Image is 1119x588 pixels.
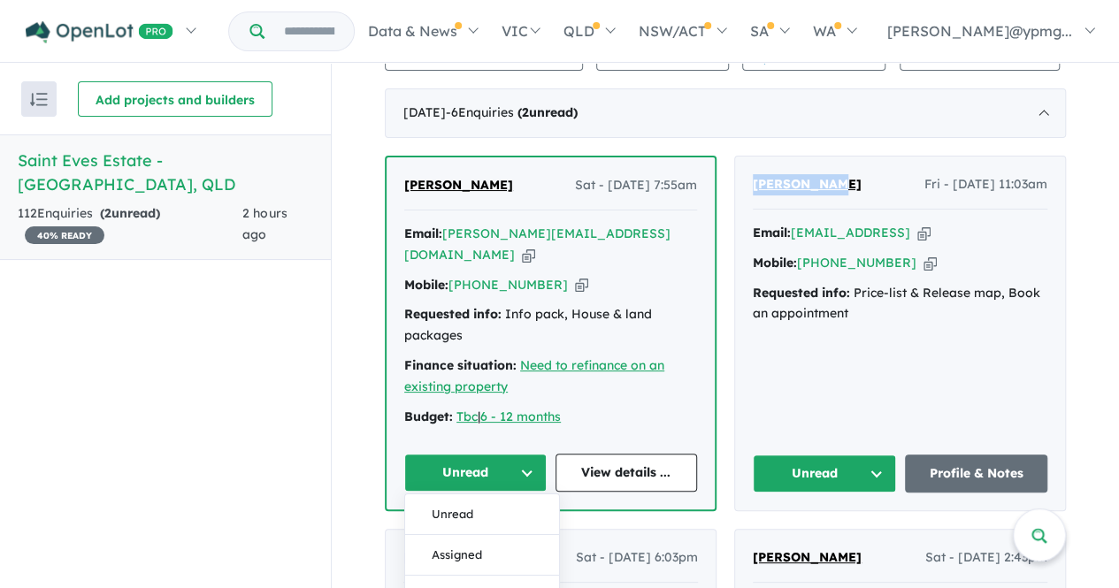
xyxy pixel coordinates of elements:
div: Price-list & Release map, Book an appointment [753,283,1047,325]
span: - 6 Enquir ies [446,104,578,120]
span: 40 % READY [25,226,104,244]
strong: ( unread) [517,104,578,120]
button: Copy [924,254,937,272]
button: Copy [917,224,931,242]
button: Unread [405,494,559,535]
strong: Requested info: [753,285,850,301]
a: [PERSON_NAME][EMAIL_ADDRESS][DOMAIN_NAME] [404,225,671,263]
strong: ( unread) [100,205,160,221]
span: Sat - [DATE] 2:43pm [925,547,1047,569]
a: Profile & Notes [905,454,1048,493]
a: View details ... [556,454,698,492]
span: [PERSON_NAME] [404,177,513,193]
button: Copy [522,246,535,264]
span: [PERSON_NAME] [403,549,512,565]
span: 2 [522,104,529,120]
strong: Mobile: [753,255,797,271]
span: [PERSON_NAME]@ypmg... [887,22,1072,40]
button: Unread [404,454,547,492]
span: [PERSON_NAME] [753,176,862,192]
span: Fri - [DATE] 11:03am [924,174,1047,195]
span: 2 [104,205,111,221]
span: Sat - [DATE] 6:03pm [576,547,698,569]
strong: Email: [404,225,442,241]
a: [PHONE_NUMBER] [448,277,568,293]
a: 6 - 12 months [480,409,561,424]
span: Sat - [DATE] 7:55am [575,175,697,196]
strong: Budget: [404,409,453,424]
a: [PERSON_NAME] [403,547,512,569]
span: [PERSON_NAME] [753,549,862,565]
div: [DATE] [385,88,1066,138]
button: Add projects and builders [78,81,272,117]
a: [PERSON_NAME] [404,175,513,196]
strong: Finance situation: [404,357,517,373]
img: Openlot PRO Logo White [26,21,173,43]
a: [PERSON_NAME] [753,547,862,569]
button: Unread [753,454,896,493]
strong: Mobile: [404,277,448,293]
div: 112 Enquir ies [18,203,242,246]
a: [PHONE_NUMBER] [797,255,916,271]
div: Info pack, House & land packages [404,304,697,347]
button: Copy [575,276,588,294]
strong: Requested info: [404,306,502,322]
a: [PERSON_NAME] [753,174,862,195]
strong: Email: [753,225,791,241]
a: [EMAIL_ADDRESS] [791,225,910,241]
img: sort.svg [30,93,48,106]
a: Tbc [456,409,478,424]
button: Assigned [405,535,559,576]
span: 2 hours ago [242,205,287,242]
input: Try estate name, suburb, builder or developer [268,12,350,50]
div: | [404,407,697,428]
a: Need to refinance on an existing property [404,357,664,394]
h5: Saint Eves Estate - [GEOGRAPHIC_DATA] , QLD [18,149,313,196]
